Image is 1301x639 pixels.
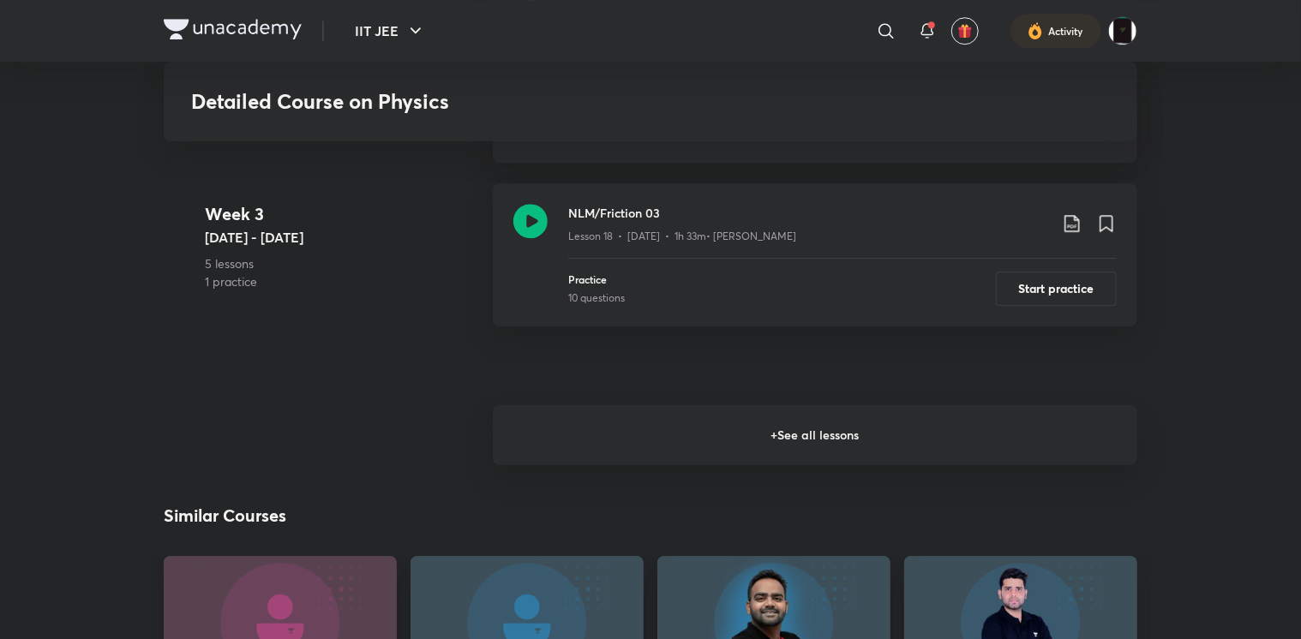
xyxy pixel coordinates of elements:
button: IIT JEE [345,14,436,48]
img: Anurag Agarwal [1108,16,1137,45]
button: Start practice [996,272,1117,306]
a: NLM/Friction 03Lesson 18 • [DATE] • 1h 33m• [PERSON_NAME]Practice10 questionsStart practice [493,183,1137,347]
h6: + See all lessons [493,405,1137,465]
p: Lesson 18 • [DATE] • 1h 33m • [PERSON_NAME] [568,229,796,244]
img: Company Logo [164,19,302,39]
div: 10 questions [568,290,625,306]
p: 5 lessons [205,254,479,272]
img: avatar [957,23,973,39]
a: Company Logo [164,19,302,44]
p: Practice [568,272,625,287]
h4: Week 3 [205,201,479,227]
h3: NLM/Friction 03 [568,204,1048,222]
h2: Similar Courses [164,503,286,529]
p: 1 practice [205,272,479,290]
h3: Detailed Course on Physics [191,89,862,114]
h5: [DATE] - [DATE] [205,227,479,248]
img: activity [1028,21,1043,41]
button: avatar [951,17,979,45]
